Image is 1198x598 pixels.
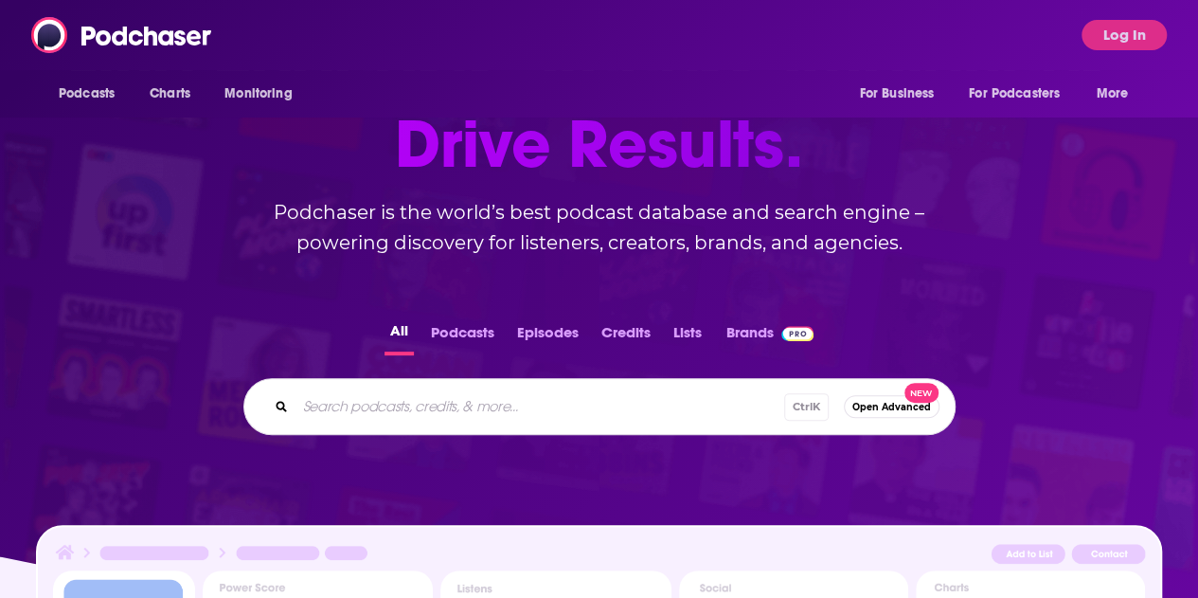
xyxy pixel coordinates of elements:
button: Open AdvancedNew [844,395,939,418]
a: BrandsPodchaser Pro [726,318,814,355]
span: Open Advanced [852,402,931,412]
button: Log In [1082,20,1167,50]
button: open menu [846,76,957,112]
div: Search podcasts, credits, & more... [243,378,956,435]
button: open menu [957,76,1087,112]
a: Charts [137,76,202,112]
button: Episodes [511,318,584,355]
h1: Find Podcasts. Access Audiences. [67,32,1131,182]
img: Podchaser Pro [781,326,814,341]
span: Ctrl K [784,393,829,421]
h2: Podchaser is the world’s best podcast database and search engine – powering discovery for listene... [221,197,978,258]
button: Podcasts [425,318,500,355]
button: Credits [596,318,656,355]
span: New [904,383,939,403]
span: Monitoring [224,81,292,107]
span: Charts [150,81,190,107]
button: All [384,318,414,355]
span: Drive Results. [67,107,1131,182]
button: open menu [45,76,139,112]
span: More [1097,81,1129,107]
input: Search podcasts, credits, & more... [295,391,784,422]
img: Podchaser - Follow, Share and Rate Podcasts [31,17,213,53]
button: Lists [668,318,707,355]
span: For Business [859,81,934,107]
img: Podcast Insights Header [53,542,1145,571]
span: For Podcasters [969,81,1060,107]
button: open menu [211,76,316,112]
span: Podcasts [59,81,115,107]
button: open menu [1083,76,1153,112]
